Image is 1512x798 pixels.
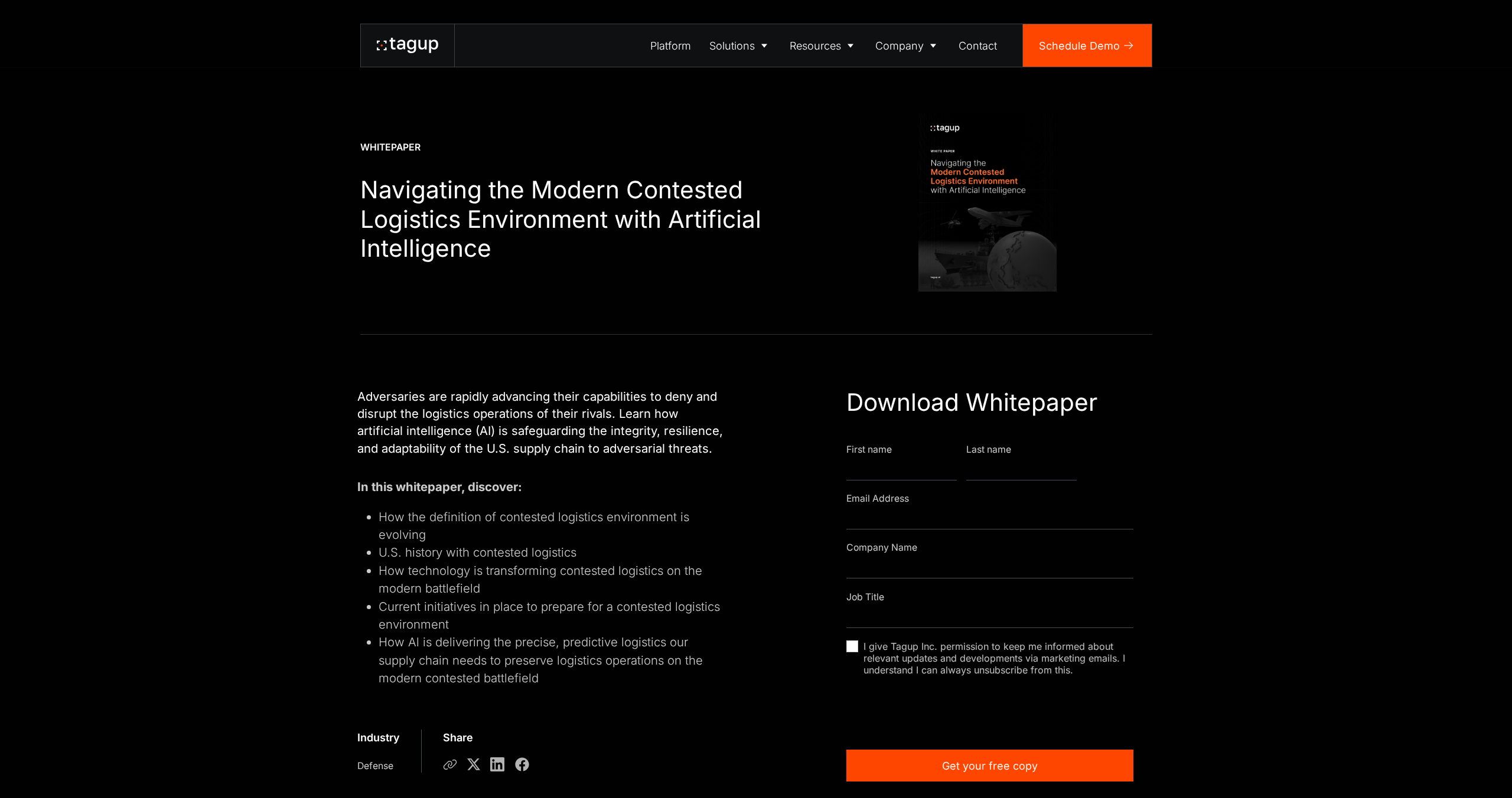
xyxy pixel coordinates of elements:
[1023,24,1152,67] a: Schedule Demo
[949,24,1006,67] a: Contact
[866,24,950,67] a: Company
[846,541,1133,554] div: Company Name
[357,730,400,745] div: Industry
[959,38,997,54] div: Contact
[641,24,700,67] a: Platform
[846,492,1133,505] div: Email Address
[1039,38,1120,54] div: Schedule Demo
[357,479,522,494] strong: In this whitepaper, discover:
[379,544,724,561] li: U.S. history with contested logistics
[650,38,691,54] div: Platform
[709,38,755,54] div: Solutions
[379,508,724,544] li: How the definition of contested logistics environment is evolving
[379,598,724,634] li: Current initiatives in place to prepare for a contested logistics environment
[357,388,724,457] p: Adversaries are rapidly advancing their capabilities to deny and disrupt the logistics operations...
[360,175,780,263] h1: Navigating the Modern Contested Logistics Environment with Artificial Intelligence
[846,693,1026,739] iframe: reCAPTCHA
[379,562,724,598] li: How technology is transforming contested logistics on the modern battlefield
[846,388,1133,417] div: Download Whitepaper
[360,141,780,154] div: Whitepaper
[875,38,924,54] div: Company
[357,760,393,773] div: Defense
[790,38,841,54] div: Resources
[379,633,724,687] li: How Al is delivering the precise, predictive logistics our supply chain needs to preserve logisti...
[942,758,1038,774] div: Get your free copy
[846,750,1133,781] a: Get your free copy
[443,730,473,745] div: Share
[863,640,1133,676] span: I give Tagup Inc. permission to keep me informed about relevant updates and developments via mark...
[918,113,1057,292] img: Whitepaper Cover
[825,388,1155,782] form: Resource Download Whitepaper
[780,24,866,67] a: Resources
[846,443,957,456] div: First name
[966,443,1077,456] div: Last name
[846,591,1133,604] div: Job Title
[700,24,781,67] a: Solutions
